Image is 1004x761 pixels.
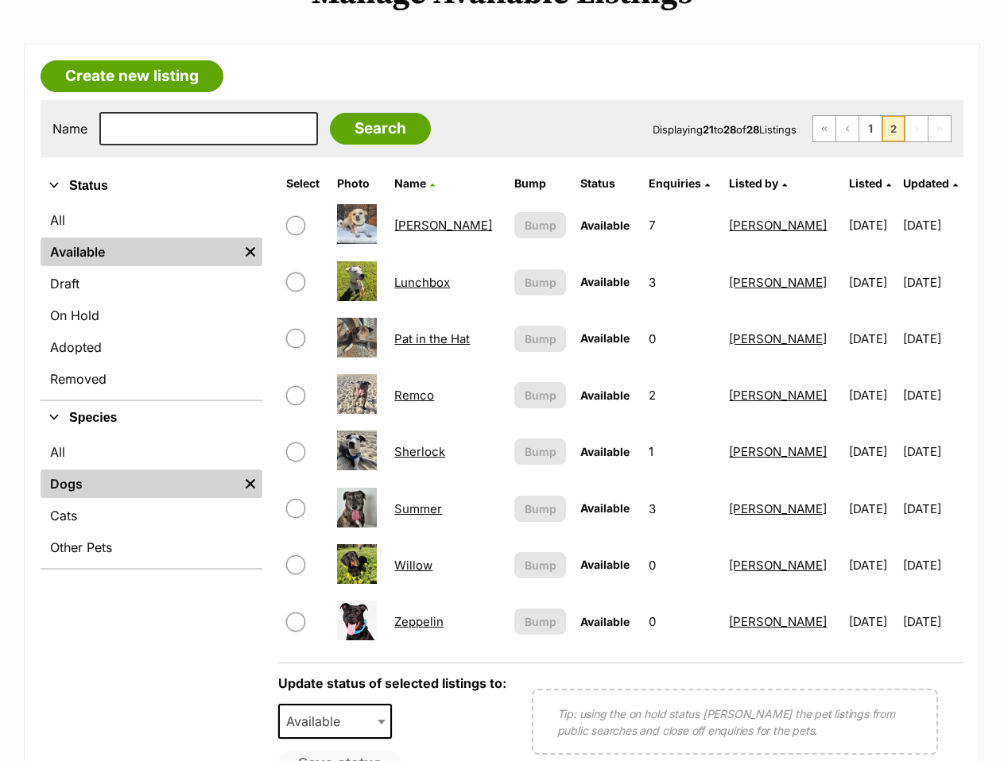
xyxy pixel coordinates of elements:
[903,311,962,366] td: [DATE]
[729,176,778,190] span: Listed by
[508,171,572,196] th: Bump
[580,275,630,288] span: Available
[525,387,556,404] span: Bump
[514,438,566,465] button: Bump
[41,501,262,530] a: Cats
[729,501,827,516] a: [PERSON_NAME]
[653,123,797,136] span: Displaying to of Listings
[642,311,722,366] td: 0
[580,615,630,628] span: Available
[337,261,377,301] img: Lunchbox
[903,198,962,253] td: [DATE]
[649,176,701,190] span: translation missing: en.admin.listings.index.attributes.enquiries
[580,558,630,571] span: Available
[41,533,262,562] a: Other Pets
[394,176,426,190] span: Name
[394,331,470,346] a: Pat in the Hat
[514,552,566,578] button: Bump
[843,368,901,423] td: [DATE]
[41,269,262,298] a: Draft
[278,704,393,739] span: Available
[278,675,506,691] label: Update status of selected listings to:
[843,311,901,366] td: [DATE]
[514,269,566,296] button: Bump
[525,500,556,517] span: Bump
[882,116,905,141] span: Page 2
[238,238,262,266] a: Remove filter
[580,331,630,345] span: Available
[394,558,432,573] a: Willow
[642,481,722,536] td: 3
[843,594,901,649] td: [DATE]
[746,123,759,136] strong: 28
[729,218,827,233] a: [PERSON_NAME]
[514,496,566,522] button: Bump
[843,255,901,310] td: [DATE]
[557,705,913,739] p: Tip: using the on hold status [PERSON_NAME] the pet listings from public searches and close off e...
[642,198,722,253] td: 7
[903,538,962,593] td: [DATE]
[238,469,262,498] a: Remove filter
[903,368,962,423] td: [DATE]
[41,206,262,234] a: All
[642,538,722,593] td: 0
[525,443,556,460] span: Bump
[580,388,630,402] span: Available
[514,212,566,238] button: Bump
[41,365,262,393] a: Removed
[41,301,262,330] a: On Hold
[812,115,952,142] nav: Pagination
[928,116,951,141] span: Last page
[514,382,566,408] button: Bump
[41,435,262,568] div: Species
[903,176,949,190] span: Updated
[849,176,891,190] a: Listed
[843,538,901,593] td: [DATE]
[394,176,435,190] a: Name
[729,176,787,190] a: Listed by
[41,333,262,361] a: Adopted
[642,368,722,423] td: 2
[394,614,444,629] a: Zeppelin
[41,176,262,196] button: Status
[525,217,556,234] span: Bump
[729,388,827,403] a: [PERSON_NAME]
[52,122,87,136] label: Name
[525,274,556,291] span: Bump
[41,408,262,428] button: Species
[514,326,566,352] button: Bump
[580,445,630,458] span: Available
[903,594,962,649] td: [DATE]
[903,176,958,190] a: Updated
[642,594,722,649] td: 0
[723,123,736,136] strong: 28
[525,557,556,574] span: Bump
[41,438,262,466] a: All
[729,614,827,629] a: [PERSON_NAME]
[642,424,722,479] td: 1
[330,113,431,145] input: Search
[649,176,710,190] a: Enquiries
[729,444,827,459] a: [PERSON_NAME]
[843,424,901,479] td: [DATE]
[331,171,387,196] th: Photo
[580,218,630,232] span: Available
[729,275,827,290] a: [PERSON_NAME]
[903,424,962,479] td: [DATE]
[41,238,238,266] a: Available
[525,613,556,630] span: Bump
[905,116,928,141] span: Next page
[514,608,566,635] button: Bump
[903,255,962,310] td: [DATE]
[394,388,434,403] a: Remco
[642,255,722,310] td: 3
[574,171,640,196] th: Status
[703,123,714,136] strong: 21
[859,116,882,141] a: Page 1
[836,116,859,141] a: Previous page
[394,275,450,290] a: Lunchbox
[394,501,442,516] a: Summer
[729,331,827,346] a: [PERSON_NAME]
[849,176,882,190] span: Listed
[525,330,556,347] span: Bump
